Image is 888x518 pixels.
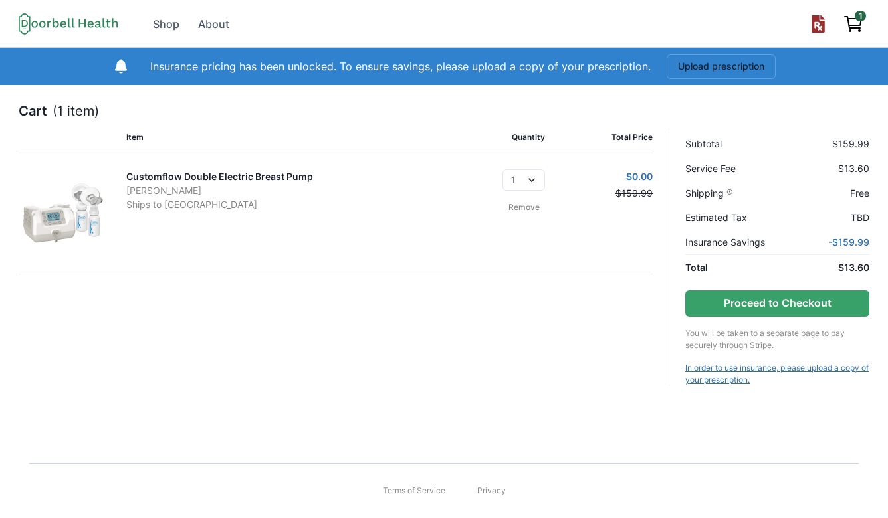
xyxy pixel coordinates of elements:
[783,186,870,200] p: Free
[502,169,545,191] select: Select quantity
[667,54,776,79] button: Upload prescription
[556,169,653,183] p: $0.00
[783,260,870,274] p: $13.60
[783,211,870,224] p: TBD
[198,16,229,32] div: About
[783,137,870,151] p: $159.99
[126,183,438,197] p: [PERSON_NAME]
[53,101,99,121] p: (1 item)
[126,131,438,143] p: Item
[685,235,772,249] p: Insurance Savings
[502,201,545,213] a: Remove
[685,161,772,175] p: Service Fee
[150,58,651,74] p: Insurance pricing has been unlocked. To ensure savings, please upload a copy of your prescription.
[383,485,445,497] a: Terms of Service
[145,11,187,37] a: Shop
[685,290,869,317] button: Proceed to Checkout
[783,161,870,175] p: $13.60
[449,131,546,143] p: Quantity
[837,11,869,37] a: View cart
[556,131,653,143] p: Total Price
[556,186,653,200] p: $159.99
[685,186,724,200] span: Shipping
[685,260,772,274] p: Total
[126,171,313,182] a: Customflow Double Electric Breast Pump
[190,11,237,37] a: About
[153,16,179,32] div: Shop
[685,327,869,351] p: You will be taken to a separate page to pay securely through Stripe.
[855,11,866,21] span: 1
[685,362,869,386] a: In order to use insurance, please upload a copy of your prescription.
[19,169,107,258] img: n5cxtj4n8fh8lu867ojklczjhbt3
[477,485,506,497] a: Privacy
[19,101,47,121] p: Cart
[126,197,438,211] p: Ships to [GEOGRAPHIC_DATA]
[685,211,772,224] p: Estimated Tax
[828,235,869,249] p: - $159.99
[685,137,772,151] p: Subtotal
[804,11,832,37] button: Upload prescription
